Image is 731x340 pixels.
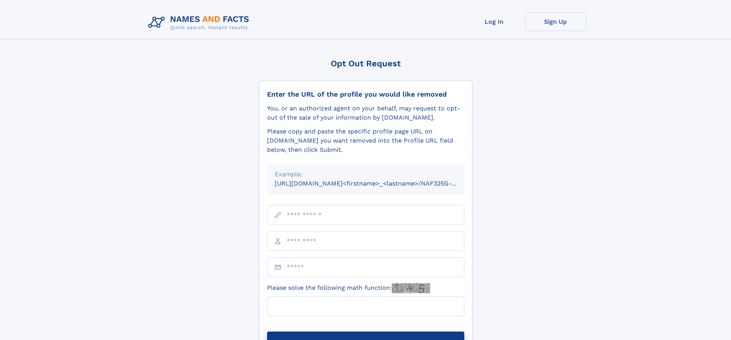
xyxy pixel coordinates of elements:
[275,170,457,179] div: Example:
[259,59,472,68] div: Opt Out Request
[267,90,464,99] div: Enter the URL of the profile you would like removed
[267,104,464,122] div: You, or an authorized agent on your behalf, may request to opt-out of the sale of your informatio...
[464,12,525,31] a: Log In
[525,12,586,31] a: Sign Up
[267,127,464,154] div: Please copy and paste the specific profile page URL on [DOMAIN_NAME] you want removed into the Pr...
[145,12,256,33] img: Logo Names and Facts
[275,180,479,187] small: [URL][DOMAIN_NAME]<firstname>_<lastname>/NAF325G-xxxxxxxx
[267,283,430,293] label: Please solve the following math function:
